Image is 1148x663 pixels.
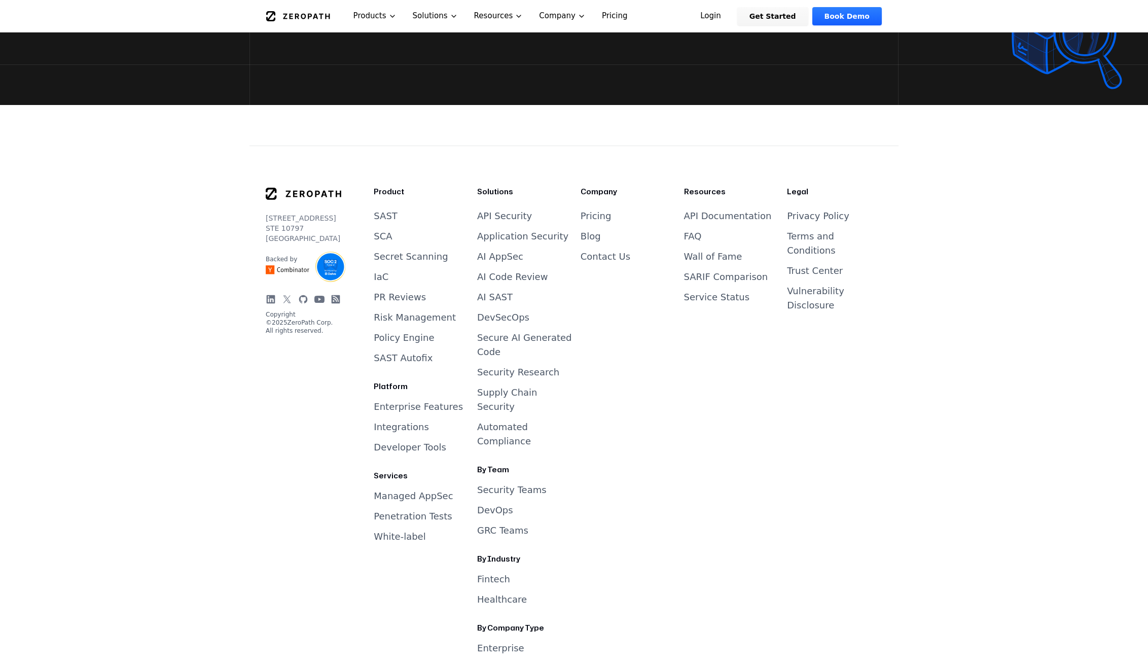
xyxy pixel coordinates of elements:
a: Blog RSS Feed [331,294,341,304]
a: Blog [581,231,601,241]
a: Wall of Fame [684,251,742,262]
a: IaC [374,271,388,282]
a: Terms and Conditions [787,231,835,256]
a: White-label [374,531,425,542]
a: SCA [374,231,392,241]
a: Healthcare [477,594,527,605]
h3: Platform [374,381,469,392]
img: SOC2 Type II Certified [315,252,346,282]
a: DevOps [477,505,513,515]
p: Copyright © 2025 ZeroPath Corp. All rights reserved. [266,310,341,335]
a: AI AppSec [477,251,523,262]
a: Privacy Policy [787,211,849,221]
h3: Legal [787,187,882,197]
a: Security Teams [477,484,547,495]
a: Contact Us [581,251,630,262]
a: Vulnerability Disclosure [787,286,844,310]
a: API Documentation [684,211,772,221]
a: SARIF Comparison [684,271,768,282]
a: Developer Tools [374,442,446,452]
a: Security Research [477,367,559,377]
a: Get Started [737,7,808,25]
a: Login [688,7,733,25]
h3: Solutions [477,187,572,197]
a: PR Reviews [374,292,426,302]
a: Risk Management [374,312,456,323]
a: Automated Compliance [477,422,531,446]
a: FAQ [684,231,702,241]
a: Managed AppSec [374,491,453,501]
a: Enterprise [477,643,524,653]
a: Secret Scanning [374,251,448,262]
a: GRC Teams [477,525,528,536]
a: DevSecOps [477,312,529,323]
a: Penetration Tests [374,511,452,521]
a: Service Status [684,292,750,302]
a: Fintech [477,574,510,584]
p: [STREET_ADDRESS] STE 10797 [GEOGRAPHIC_DATA] [266,213,341,243]
a: SAST Autofix [374,353,433,363]
h3: Company [581,187,676,197]
a: Secure AI Generated Code [477,332,571,357]
a: Pricing [581,211,612,221]
p: Backed by [266,255,309,263]
a: Supply Chain Security [477,387,537,412]
h3: By Company Type [477,623,572,633]
a: API Security [477,211,532,221]
h3: By Industry [477,554,572,564]
a: AI Code Review [477,271,548,282]
h3: By Team [477,465,572,475]
a: Application Security [477,231,568,241]
a: Trust Center [787,265,843,276]
a: AI SAST [477,292,513,302]
a: Integrations [374,422,429,432]
h3: Product [374,187,469,197]
h3: Services [374,471,469,481]
h3: Resources [684,187,779,197]
a: Book Demo [812,7,882,25]
a: Enterprise Features [374,401,463,412]
a: Policy Engine [374,332,434,343]
a: SAST [374,211,398,221]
